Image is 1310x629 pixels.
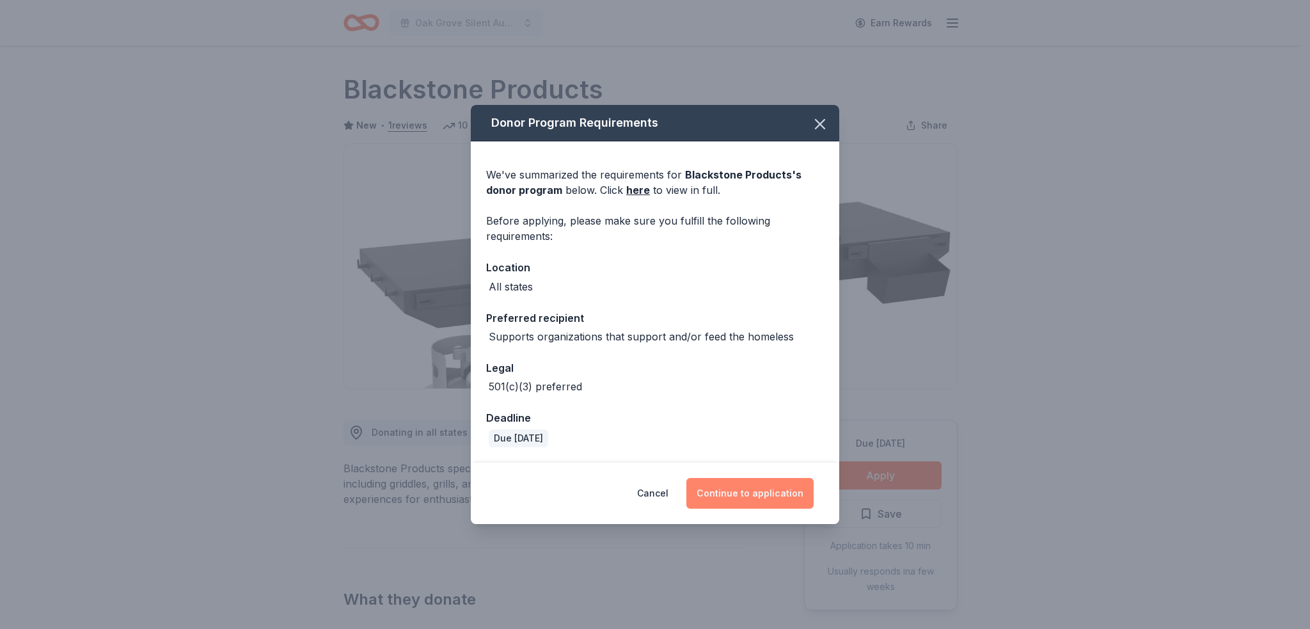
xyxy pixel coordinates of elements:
button: Cancel [637,478,668,509]
div: Legal [486,360,824,376]
div: Preferred recipient [486,310,824,326]
div: Before applying, please make sure you fulfill the following requirements: [486,213,824,244]
div: 501(c)(3) preferred [489,379,582,394]
div: We've summarized the requirements for below. Click to view in full. [486,167,824,198]
div: Donor Program Requirements [471,105,839,141]
div: Deadline [486,410,824,426]
div: Supports organizations that support and/or feed the homeless [489,329,794,344]
button: Continue to application [686,478,814,509]
div: All states [489,279,533,294]
a: here [626,182,650,198]
div: Location [486,259,824,276]
div: Due [DATE] [489,429,548,447]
